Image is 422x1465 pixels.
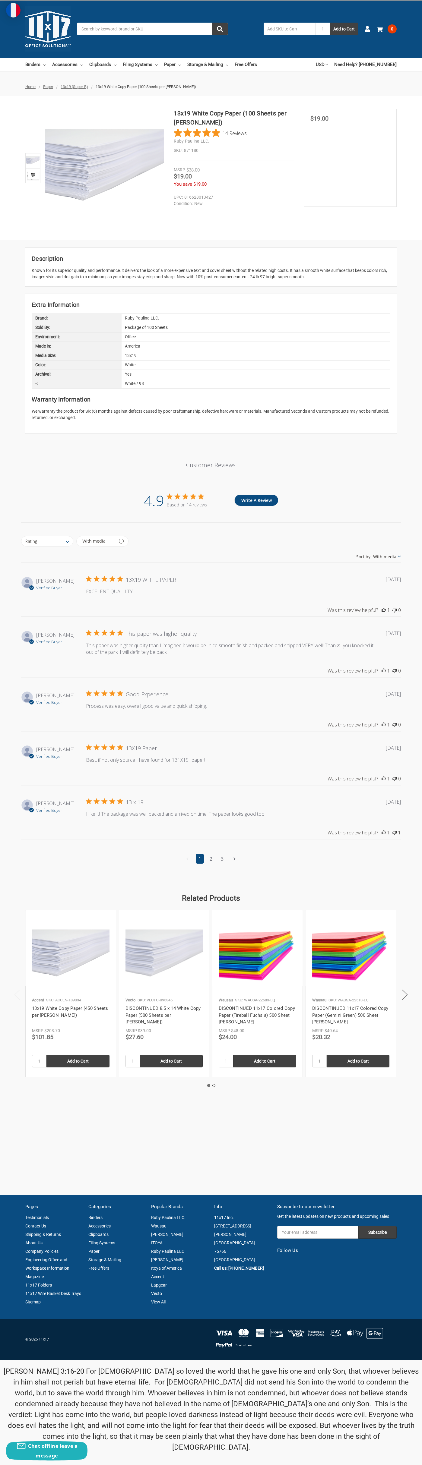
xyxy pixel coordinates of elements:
[196,854,204,864] a: Navigate to page 1 of comments
[151,1232,183,1237] a: [PERSON_NAME]
[61,84,88,89] span: 13x19 (Super-B)
[88,1203,145,1210] h5: Categories
[25,1232,61,1237] a: Shipping & Returns
[174,194,291,200] dd: 816628013427
[138,1028,151,1033] span: $39.00
[399,985,411,1004] button: Next
[186,167,200,173] span: $38.00
[26,154,40,167] img: 13x19 White Copy Paper (100 Sheets per Ream)
[43,84,53,89] a: Paper
[25,1291,81,1296] a: 11x17 Wire Basket Desk Trays
[28,1443,78,1459] span: Chat offline leave a message
[387,721,390,728] div: 1
[36,632,75,638] span: Jennifer P.
[125,1006,201,1025] a: DISCONTINUED 8.5 x 14 White Copy Paper (500 Sheets per [PERSON_NAME])
[138,997,173,1003] p: SKU: VECTO-095346
[46,997,81,1003] p: SKU: ACCEN-189034
[174,181,192,187] span: You save
[264,23,316,35] input: Add SKU to Cart
[125,916,203,994] a: 8.5 x 14 White Copy Paper (500 Sheets per Ream)
[219,916,296,994] a: 11x17 Colored Copy Paper (Fireball Fuchsia) 500 Sheet Ream
[3,1366,419,1453] p: [PERSON_NAME] 3:16-20 For [DEMOGRAPHIC_DATA] so loved the world that he gave his one and only Son...
[235,58,257,71] a: Free Offers
[32,370,122,379] div: Archival:
[88,1215,103,1220] a: Binders
[386,799,401,805] div: [DATE]
[6,1441,87,1460] button: Chat offline leave a message
[32,314,122,323] div: Brand:
[32,1006,108,1018] a: 13x19 White Copy Paper (450 Sheets per [PERSON_NAME])
[32,395,390,404] h2: Warranty Information
[174,167,185,173] div: MSRP
[387,775,390,782] div: 1
[231,1028,244,1033] span: $48.00
[36,639,62,644] span: Verified Buyer
[223,128,247,137] span: 14 Reviews
[32,300,390,309] h2: Extra Information
[36,578,75,584] span: Nubia A.
[184,854,191,864] a: Navigate to previous page
[386,630,401,637] div: [DATE]
[316,58,328,71] a: USD
[328,997,369,1003] p: SKU: WAUSA-22513-LQ
[328,721,378,728] div: Was this review helpful?
[32,1028,43,1034] div: MSRP
[36,746,75,753] span: J. W.
[25,538,37,544] div: Rating
[88,1249,100,1254] a: Paper
[325,1028,338,1033] span: $40.64
[174,139,209,143] span: Ruby Paulina LLC.
[219,997,233,1003] p: Wausau
[25,1300,41,1304] a: Sitemap
[52,58,83,71] a: Accessories
[219,1028,230,1034] div: MSRP
[219,928,296,983] img: 11x17 Colored Copy Paper (Fireball Fuchsia) 500 Sheet Ream
[386,691,401,697] div: [DATE]
[32,342,122,351] div: Made in:
[398,829,401,836] div: 1
[387,829,390,836] div: 1
[151,1257,183,1262] a: [PERSON_NAME]
[207,854,215,864] a: Navigate to page 2 of comments
[312,1028,324,1034] div: MSRP
[174,200,291,207] dd: New
[372,1449,422,1465] iframe: Google Customer Reviews
[25,1249,59,1254] a: Company Policies
[164,58,181,71] a: Paper
[277,1213,397,1220] p: Get the latest updates on new products and upcoming sales
[187,58,228,71] a: Storage & Mailing
[398,607,401,613] div: 0
[25,1240,43,1245] a: About Us
[46,1055,109,1067] input: Add to Cart
[123,58,158,71] a: Filing Systems
[388,24,397,33] span: 0
[328,667,378,674] div: Was this review helpful?
[32,254,390,263] h2: Description
[219,1006,295,1025] a: DISCONTINUED 11x17 Colored Copy Paper (Fireball Fuchsia) 500 Sheet [PERSON_NAME]
[382,721,386,728] button: This review was helpful
[277,1247,397,1254] h5: Follow Us
[126,799,144,806] div: 13 x 19
[151,1283,167,1287] a: Lapgear
[174,200,193,207] dt: Condition:
[382,667,386,674] button: This review was helpful
[25,84,36,89] a: Home
[32,408,390,421] p: We warranty the product for Six (6) months against defects caused by poor craftsmanship, defectiv...
[86,576,123,581] div: 5 out of 5 stars
[234,495,278,506] button: Write A Review
[88,1240,115,1245] a: Filing Systems
[36,585,62,591] span: Verified Buyer
[387,667,390,674] div: 1
[358,1226,397,1239] input: Subscribe
[126,691,168,698] div: Good Experience
[122,361,390,370] div: White
[86,630,123,635] div: 5 out of 5 stars
[392,775,397,782] button: This review was not helpful
[45,109,164,227] img: 13x19 White Copy Paper (100 Sheets per Ream)
[218,854,226,864] a: Navigate to page 3 of comments
[25,58,46,71] a: Binders
[25,1203,82,1210] h5: Pages
[125,1028,137,1034] div: MSRP
[36,808,62,813] span: Verified Buyer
